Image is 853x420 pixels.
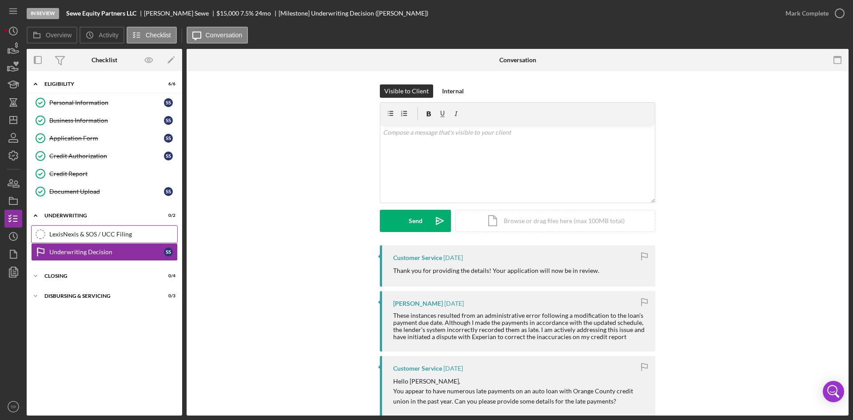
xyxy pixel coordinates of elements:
[777,4,849,22] button: Mark Complete
[66,10,136,17] b: Sewe Equity Partners LLC
[31,183,178,200] a: Document UploadSS
[49,117,164,124] div: Business Information
[216,9,239,17] span: $15,000
[46,32,72,39] label: Overview
[49,170,177,177] div: Credit Report
[438,84,468,98] button: Internal
[159,81,175,87] div: 6 / 6
[44,273,153,279] div: Closing
[164,116,173,125] div: S S
[164,187,173,196] div: S S
[187,27,248,44] button: Conversation
[31,225,178,243] a: LexisNexis & SOS / UCC Filing
[99,32,118,39] label: Activity
[159,273,175,279] div: 0 / 4
[31,165,178,183] a: Credit Report
[255,10,271,17] div: 24 mo
[380,84,433,98] button: Visible to Client
[49,188,164,195] div: Document Upload
[49,152,164,160] div: Credit Authorization
[159,293,175,299] div: 0 / 3
[44,293,153,299] div: Disbursing & Servicing
[393,266,599,276] p: Thank you for providing the details! Your application will now be in review.
[409,210,423,232] div: Send
[49,248,164,256] div: Underwriting Decision
[11,404,16,409] text: TP
[164,134,173,143] div: S S
[393,300,443,307] div: [PERSON_NAME]
[164,98,173,107] div: S S
[240,10,254,17] div: 7.5 %
[144,10,216,17] div: [PERSON_NAME] Sewe
[384,84,429,98] div: Visible to Client
[279,10,428,17] div: [Milestone] Underwriting Decision ([PERSON_NAME])
[442,84,464,98] div: Internal
[49,99,164,106] div: Personal Information
[159,213,175,218] div: 0 / 2
[127,27,177,44] button: Checklist
[444,300,464,307] time: 2025-09-19 00:30
[393,386,646,406] p: You appear to have numerous late payments on an auto loan with Orange County credit union in the ...
[31,243,178,261] a: Underwriting DecisionSS
[443,365,463,372] time: 2025-09-19 00:23
[380,210,451,232] button: Send
[31,129,178,147] a: Application FormSS
[443,254,463,261] time: 2025-09-19 20:44
[393,376,646,386] p: Hello [PERSON_NAME],
[823,381,844,402] div: Open Intercom Messenger
[31,94,178,112] a: Personal InformationSS
[31,147,178,165] a: Credit AuthorizationSS
[92,56,117,64] div: Checklist
[4,398,22,416] button: TP
[146,32,171,39] label: Checklist
[164,152,173,160] div: S S
[27,27,77,44] button: Overview
[44,213,153,218] div: Underwriting
[393,365,442,372] div: Customer Service
[44,81,153,87] div: Eligibility
[49,231,177,238] div: LexisNexis & SOS / UCC Filing
[206,32,243,39] label: Conversation
[49,135,164,142] div: Application Form
[31,112,178,129] a: Business InformationSS
[27,8,59,19] div: In Review
[80,27,124,44] button: Activity
[393,254,442,261] div: Customer Service
[499,56,536,64] div: Conversation
[393,312,646,340] div: These instances resulted from an administrative error following a modification to the loan’s paym...
[785,4,829,22] div: Mark Complete
[164,248,173,256] div: S S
